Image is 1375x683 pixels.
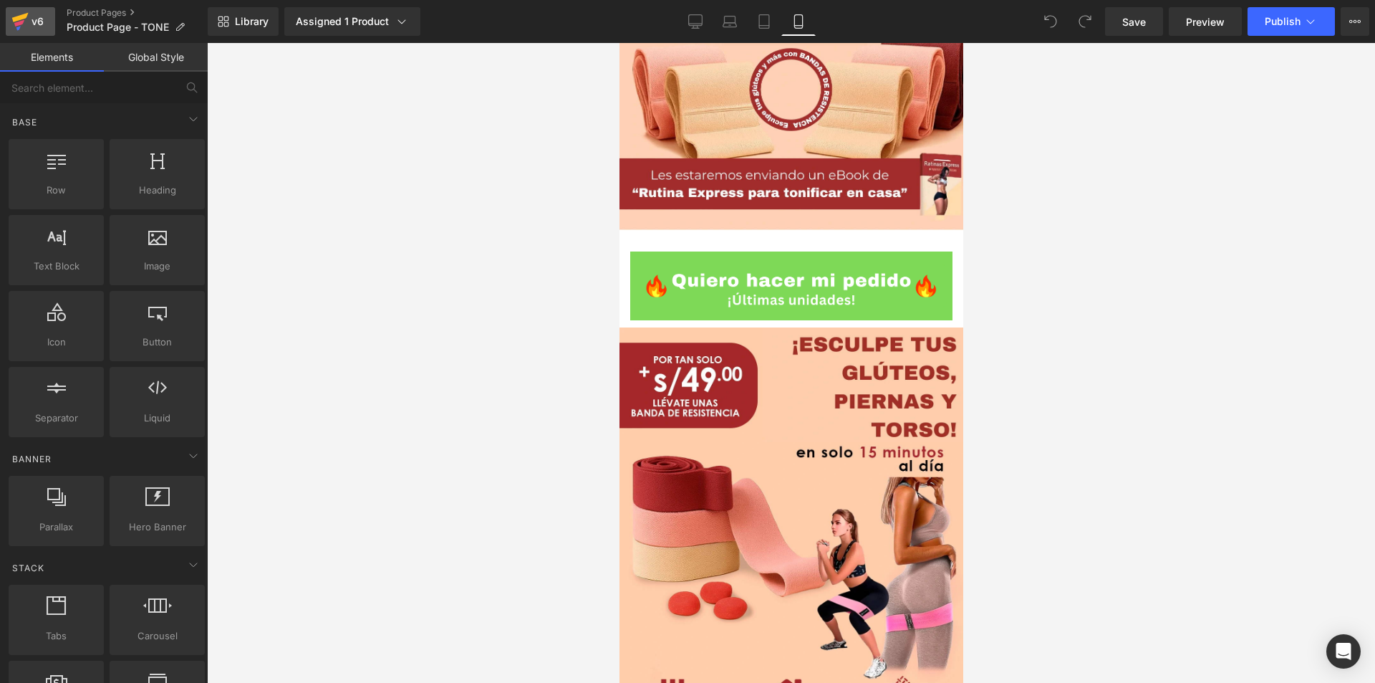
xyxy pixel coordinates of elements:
a: Mobile [781,7,816,36]
span: Banner [11,452,53,466]
span: Carousel [114,629,201,644]
button: Undo [1036,7,1065,36]
button: Publish [1248,7,1335,36]
button: More [1341,7,1369,36]
span: Icon [13,335,100,350]
span: Parallax [13,520,100,535]
span: Preview [1186,14,1225,29]
span: Image [114,259,201,274]
span: Separator [13,411,100,426]
span: Product Page - TONE [67,22,169,33]
a: Tablet [747,7,781,36]
span: Tabs [13,629,100,644]
span: Base [11,115,39,129]
a: Laptop [713,7,747,36]
a: New Library [208,7,279,36]
div: Assigned 1 Product [296,14,409,29]
a: Desktop [678,7,713,36]
div: Open Intercom Messenger [1326,634,1361,669]
a: Preview [1169,7,1242,36]
span: Text Block [13,259,100,274]
a: Global Style [104,43,208,72]
span: Liquid [114,411,201,426]
span: Hero Banner [114,520,201,535]
div: v6 [29,12,47,31]
a: v6 [6,7,55,36]
span: Publish [1265,16,1301,27]
span: Library [235,15,269,28]
span: Heading [114,183,201,198]
span: Save [1122,14,1146,29]
button: Redo [1071,7,1099,36]
span: Stack [11,561,46,575]
span: Row [13,183,100,198]
a: Product Pages [67,7,208,19]
span: Button [114,335,201,350]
